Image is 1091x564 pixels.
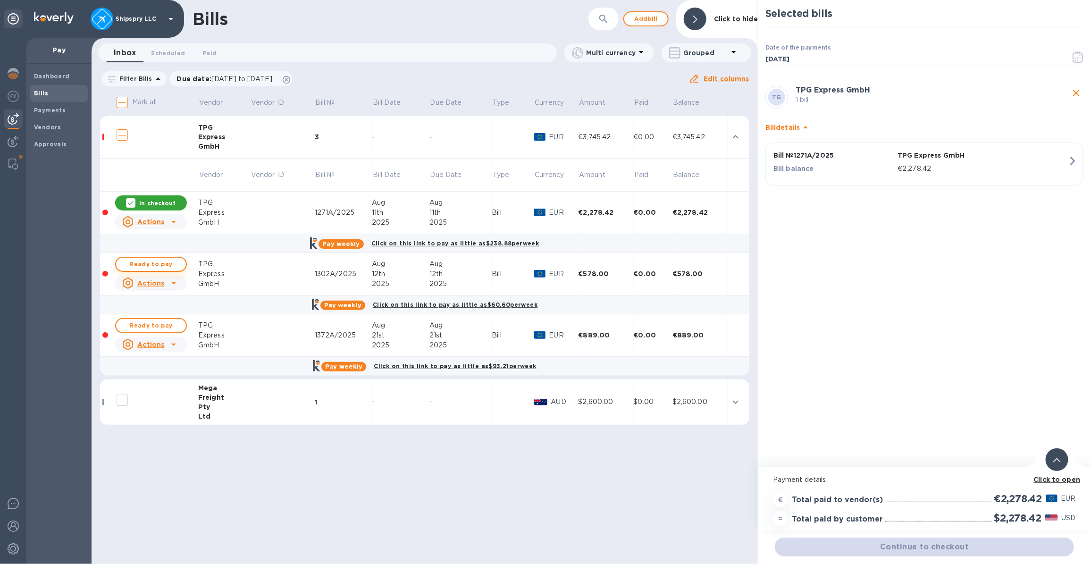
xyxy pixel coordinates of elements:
[324,302,361,309] b: Pay weekly
[198,330,250,340] div: Express
[796,95,1069,105] p: 1 bill
[373,98,401,108] p: Bill Date
[1034,476,1081,483] b: Click to open
[198,383,250,393] div: Mega
[315,132,372,142] div: 3
[672,397,728,407] div: $2,600.00
[672,269,728,278] div: €578.00
[251,98,296,108] span: Vendor ID
[579,170,618,180] span: Amount
[898,164,1068,174] p: €2,278.42
[1045,514,1058,521] img: USD
[579,98,605,108] p: Amount
[634,208,672,217] div: €0.00
[137,218,164,226] u: Actions
[586,48,636,58] p: Multi currency
[634,170,649,180] p: Paid
[34,107,66,114] b: Payments
[673,170,700,180] p: Balance
[492,269,534,279] div: Bill
[1069,86,1083,100] button: close
[151,48,185,58] span: Scheduled
[634,98,661,108] span: Paid
[198,218,250,227] div: GmbH
[372,330,429,340] div: 21st
[199,170,235,180] span: Vendor
[372,132,429,142] div: -
[34,141,67,148] b: Approvals
[315,208,372,218] div: 1271A/2025
[430,98,462,108] p: Due Date
[430,170,474,180] span: Due Date
[773,475,1076,485] p: Payment details
[4,9,23,28] div: Unpin categories
[549,208,579,218] p: EUR
[373,170,413,180] span: Bill Date
[372,279,429,289] div: 2025
[198,402,250,412] div: Pty
[211,75,272,83] span: [DATE] to [DATE]
[672,208,728,217] div: €2,278.42
[137,279,164,287] u: Actions
[115,318,187,333] button: Ready to pay
[193,9,227,29] h1: Bills
[372,208,429,218] div: 11th
[672,330,728,340] div: €889.00
[549,132,579,142] p: EUR
[316,170,335,180] p: Bill №
[492,208,534,218] div: Bill
[124,259,178,270] span: Ready to pay
[994,493,1042,505] h2: €2,278.42
[551,397,579,407] p: AUD
[765,143,1083,185] button: Bill №1271A/2025TPG Express GmbHBill balance€2,278.42
[579,269,634,278] div: €578.00
[115,257,187,272] button: Ready to pay
[372,269,429,279] div: 12th
[493,170,522,180] span: Type
[124,320,178,331] span: Ready to pay
[251,170,296,180] span: Vendor ID
[322,240,360,247] b: Pay weekly
[623,11,669,26] button: Addbill
[683,48,728,58] p: Grouped
[765,45,831,51] label: Date of the payments
[765,8,1083,19] h2: Selected bills
[34,124,61,131] b: Vendors
[1061,494,1076,504] p: EUR
[493,98,510,108] span: Type
[198,208,250,218] div: Express
[535,170,564,180] span: Currency
[579,132,634,142] div: €3,745.42
[796,85,870,94] b: TPG Express GmbH
[177,74,277,84] p: Due date :
[429,259,492,269] div: Aug
[729,395,743,409] button: expand row
[673,98,712,108] span: Balance
[139,199,176,207] p: In checkout
[198,320,250,330] div: TPG
[372,198,429,208] div: Aug
[198,269,250,279] div: Express
[373,170,401,180] p: Bill Date
[34,12,74,24] img: Logo
[316,98,347,108] span: Bill №
[492,330,534,340] div: Bill
[34,45,84,55] p: Pay
[549,269,579,279] p: EUR
[429,269,492,279] div: 12th
[704,75,749,83] u: Edit columns
[792,515,883,524] h3: Total paid by customer
[34,90,48,97] b: Bills
[372,259,429,269] div: Aug
[534,399,547,405] img: AUD
[114,46,136,59] span: Inbox
[372,397,429,407] div: -
[632,13,660,25] span: Add bill
[579,397,634,407] div: $2,600.00
[634,330,672,340] div: €0.00
[116,16,163,22] p: Shipspry LLC
[773,151,894,160] p: Bill № 1271A/2025
[372,218,429,227] div: 2025
[198,142,250,151] div: GmbH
